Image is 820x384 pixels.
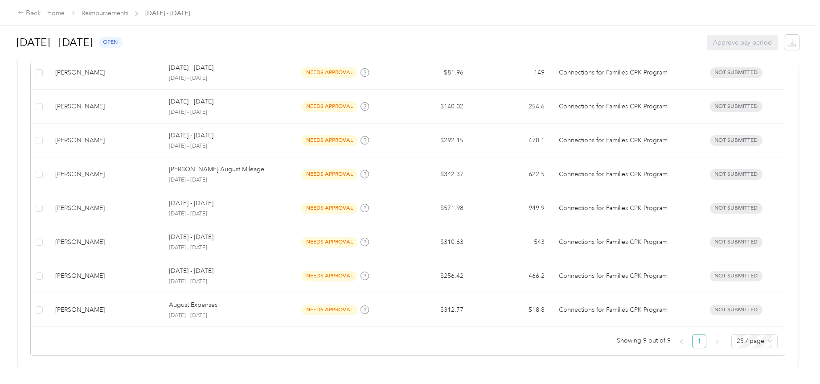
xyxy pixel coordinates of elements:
[169,165,274,174] p: [PERSON_NAME] August Mileage And Expenses
[559,271,680,281] p: Connections for Families CPK Program
[552,56,687,90] td: Connections for Families CPK Program
[301,237,357,247] span: needs approval
[710,101,763,111] span: Not submitted
[169,131,213,140] p: [DATE] - [DATE]
[55,68,155,78] div: [PERSON_NAME]
[471,225,552,259] td: 543
[55,203,155,213] div: [PERSON_NAME]
[169,176,274,184] p: [DATE] - [DATE]
[389,293,471,327] td: $312.77
[55,136,155,145] div: [PERSON_NAME]
[389,225,471,259] td: $310.63
[389,56,471,90] td: $81.96
[617,334,671,347] span: Showing 9 out of 9
[559,305,680,315] p: Connections for Families CPK Program
[679,339,684,344] span: left
[770,334,820,384] iframe: Everlance-gr Chat Button Frame
[710,305,763,315] span: Not submitted
[169,108,274,116] p: [DATE] - [DATE]
[674,334,689,348] button: left
[710,67,763,78] span: Not submitted
[169,210,274,218] p: [DATE] - [DATE]
[82,9,128,17] a: Reimbursements
[710,334,724,348] li: Next Page
[552,124,687,157] td: Connections for Families CPK Program
[737,334,772,348] span: 25 / page
[47,9,65,17] a: Home
[559,169,680,179] p: Connections for Families CPK Program
[55,102,155,111] div: [PERSON_NAME]
[169,266,213,276] p: [DATE] - [DATE]
[169,244,274,252] p: [DATE] - [DATE]
[710,135,763,145] span: Not submitted
[471,191,552,225] td: 949.9
[169,278,274,286] p: [DATE] - [DATE]
[693,334,706,348] a: 1
[552,157,687,191] td: Connections for Families CPK Program
[55,237,155,247] div: [PERSON_NAME]
[16,32,92,53] h1: [DATE] - [DATE]
[145,8,190,18] span: [DATE] - [DATE]
[710,271,763,281] span: Not submitted
[389,259,471,293] td: $256.42
[710,237,763,247] span: Not submitted
[714,339,720,344] span: right
[552,225,687,259] td: Connections for Families CPK Program
[301,271,357,281] span: needs approval
[55,169,155,179] div: [PERSON_NAME]
[552,191,687,225] td: Connections for Families CPK Program
[301,305,357,315] span: needs approval
[471,124,552,157] td: 470.1
[18,8,41,19] div: Back
[559,102,680,111] p: Connections for Families CPK Program
[552,293,687,327] td: Connections for Families CPK Program
[471,259,552,293] td: 466.2
[559,203,680,213] p: Connections for Families CPK Program
[559,68,680,78] p: Connections for Families CPK Program
[389,191,471,225] td: $571.98
[731,334,778,348] div: Page Size
[710,169,763,179] span: Not submitted
[301,67,357,78] span: needs approval
[169,198,213,208] p: [DATE] - [DATE]
[471,293,552,327] td: 518.8
[471,157,552,191] td: 622.5
[169,232,213,242] p: [DATE] - [DATE]
[710,203,763,213] span: Not submitted
[301,101,357,111] span: needs approval
[55,305,155,315] div: [PERSON_NAME]
[389,90,471,124] td: $140.02
[559,136,680,145] p: Connections for Families CPK Program
[301,203,357,213] span: needs approval
[471,56,552,90] td: 149
[98,37,123,47] span: open
[389,157,471,191] td: $342.37
[169,97,213,107] p: [DATE] - [DATE]
[301,169,357,179] span: needs approval
[389,124,471,157] td: $292.15
[55,271,155,281] div: [PERSON_NAME]
[471,90,552,124] td: 254.6
[552,90,687,124] td: Connections for Families CPK Program
[169,142,274,150] p: [DATE] - [DATE]
[674,334,689,348] li: Previous Page
[169,74,274,83] p: [DATE] - [DATE]
[692,334,706,348] li: 1
[552,259,687,293] td: Connections for Families CPK Program
[169,300,217,310] p: August Expenses
[301,135,357,145] span: needs approval
[710,334,724,348] button: right
[559,237,680,247] p: Connections for Families CPK Program
[169,312,274,320] p: [DATE] - [DATE]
